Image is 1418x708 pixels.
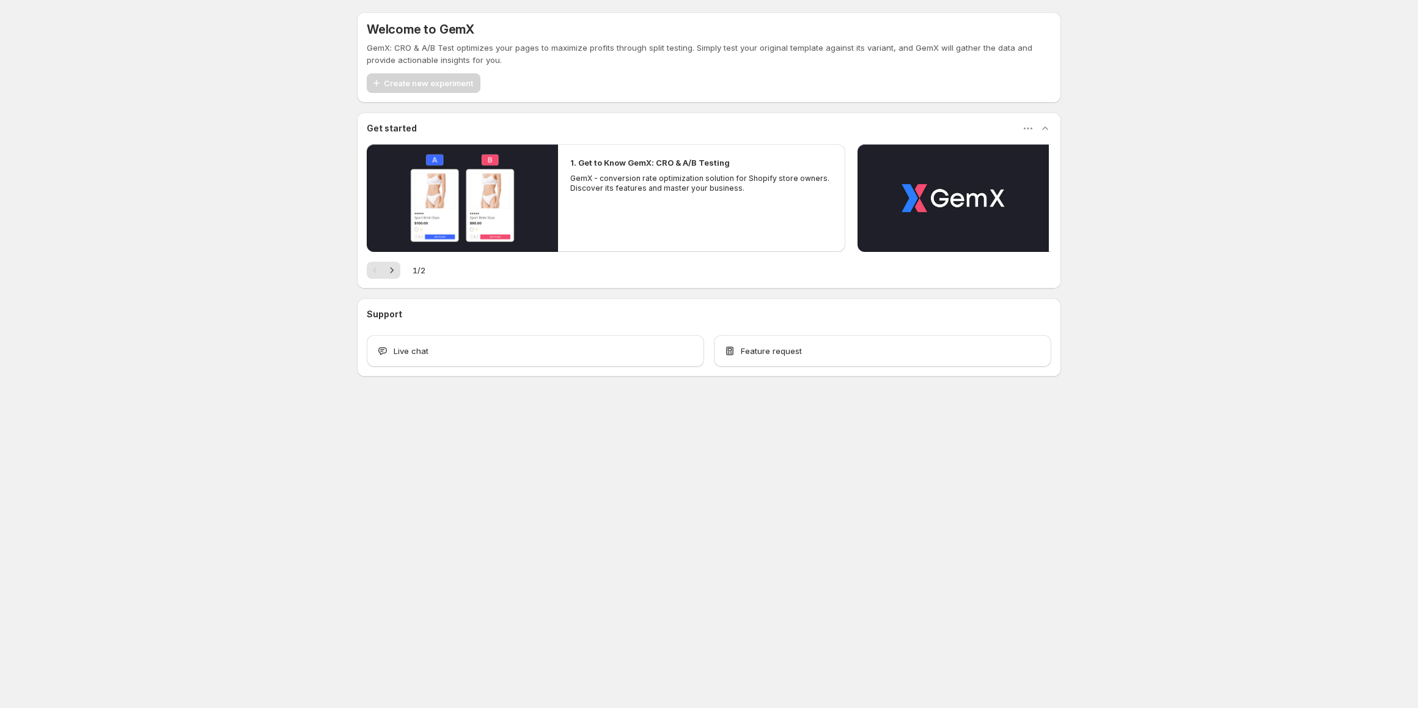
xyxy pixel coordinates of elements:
[367,308,402,320] h3: Support
[570,157,730,169] h2: 1. Get to Know GemX: CRO & A/B Testing
[741,345,802,357] span: Feature request
[367,22,474,37] h5: Welcome to GemX
[858,144,1049,252] button: Play video
[570,174,833,193] p: GemX - conversion rate optimization solution for Shopify store owners. Discover its features and ...
[413,264,425,276] span: 1 / 2
[367,122,417,135] h3: Get started
[367,262,400,279] nav: Pagination
[394,345,428,357] span: Live chat
[383,262,400,279] button: Next
[367,42,1051,66] p: GemX: CRO & A/B Test optimizes your pages to maximize profits through split testing. Simply test ...
[367,144,558,252] button: Play video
